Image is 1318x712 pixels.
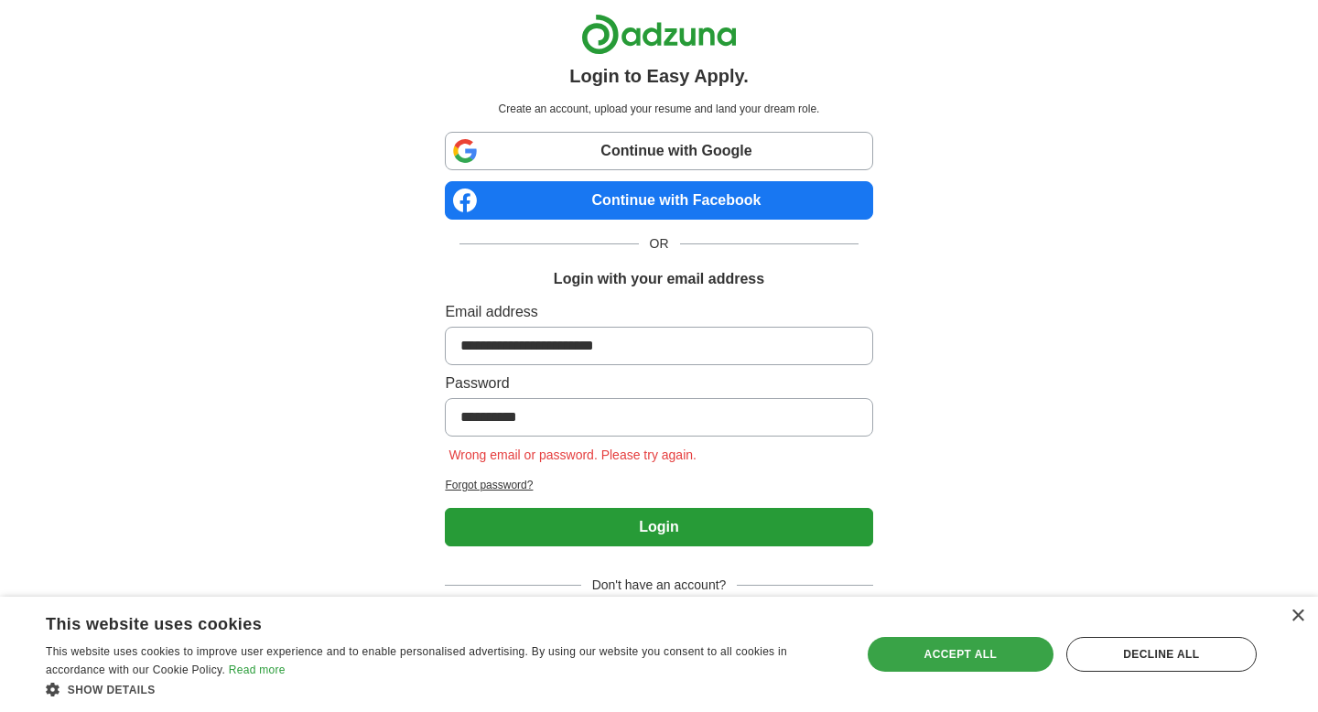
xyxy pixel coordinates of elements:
button: Login [445,508,872,546]
h1: Login with your email address [554,268,764,290]
div: Show details [46,680,837,698]
p: Create an account, upload your resume and land your dream role. [448,101,869,117]
span: Show details [68,684,156,696]
label: Email address [445,301,872,323]
a: Read more, opens a new window [229,663,286,676]
a: Forgot password? [445,477,872,493]
span: This website uses cookies to improve user experience and to enable personalised advertising. By u... [46,645,787,676]
div: Accept all [868,637,1053,672]
img: Adzuna logo [581,14,737,55]
div: Decline all [1066,637,1257,672]
span: Wrong email or password. Please try again. [445,448,700,462]
a: Continue with Google [445,132,872,170]
div: This website uses cookies [46,608,792,635]
div: Close [1291,610,1304,623]
a: Continue with Facebook [445,181,872,220]
h1: Login to Easy Apply. [569,62,749,90]
span: OR [639,234,680,254]
label: Password [445,372,872,394]
span: Don't have an account? [581,576,738,595]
